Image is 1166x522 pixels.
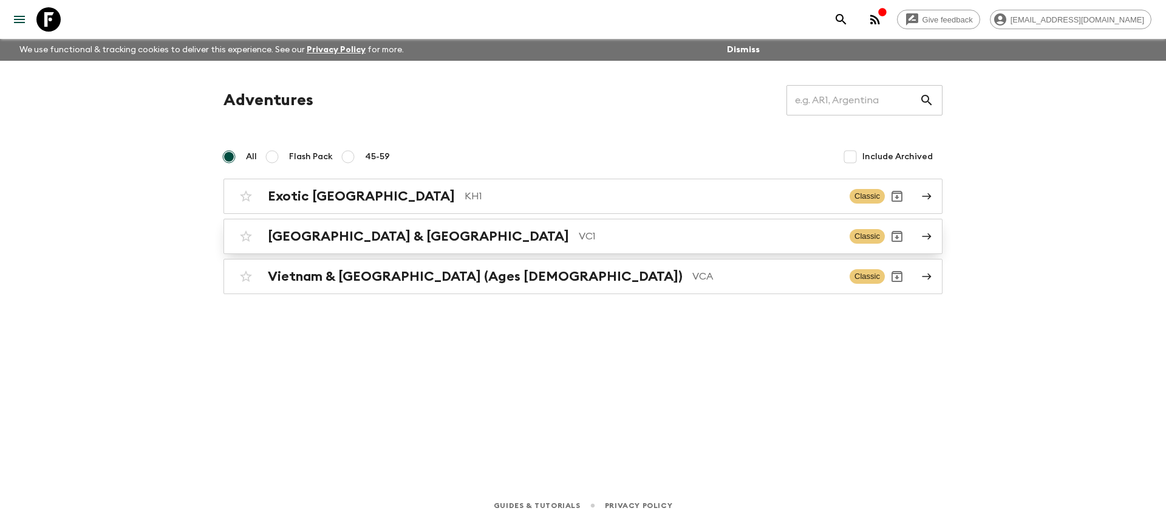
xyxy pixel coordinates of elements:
[850,269,885,284] span: Classic
[885,184,909,208] button: Archive
[223,179,943,214] a: Exotic [GEOGRAPHIC_DATA]KH1ClassicArchive
[916,15,980,24] span: Give feedback
[268,269,683,284] h2: Vietnam & [GEOGRAPHIC_DATA] (Ages [DEMOGRAPHIC_DATA])
[786,83,919,117] input: e.g. AR1, Argentina
[365,151,390,163] span: 45-59
[223,259,943,294] a: Vietnam & [GEOGRAPHIC_DATA] (Ages [DEMOGRAPHIC_DATA])VCAClassicArchive
[724,41,763,58] button: Dismiss
[850,189,885,204] span: Classic
[605,499,672,512] a: Privacy Policy
[692,269,840,284] p: VCA
[223,88,313,112] h1: Adventures
[579,229,840,244] p: VC1
[897,10,980,29] a: Give feedback
[494,499,581,512] a: Guides & Tutorials
[268,228,569,244] h2: [GEOGRAPHIC_DATA] & [GEOGRAPHIC_DATA]
[7,7,32,32] button: menu
[15,39,409,61] p: We use functional & tracking cookies to deliver this experience. See our for more.
[829,7,853,32] button: search adventures
[885,264,909,289] button: Archive
[885,224,909,249] button: Archive
[862,151,933,163] span: Include Archived
[1004,15,1151,24] span: [EMAIL_ADDRESS][DOMAIN_NAME]
[307,46,366,54] a: Privacy Policy
[268,188,455,204] h2: Exotic [GEOGRAPHIC_DATA]
[223,219,943,254] a: [GEOGRAPHIC_DATA] & [GEOGRAPHIC_DATA]VC1ClassicArchive
[990,10,1151,29] div: [EMAIL_ADDRESS][DOMAIN_NAME]
[246,151,257,163] span: All
[850,229,885,244] span: Classic
[289,151,333,163] span: Flash Pack
[465,189,840,204] p: KH1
